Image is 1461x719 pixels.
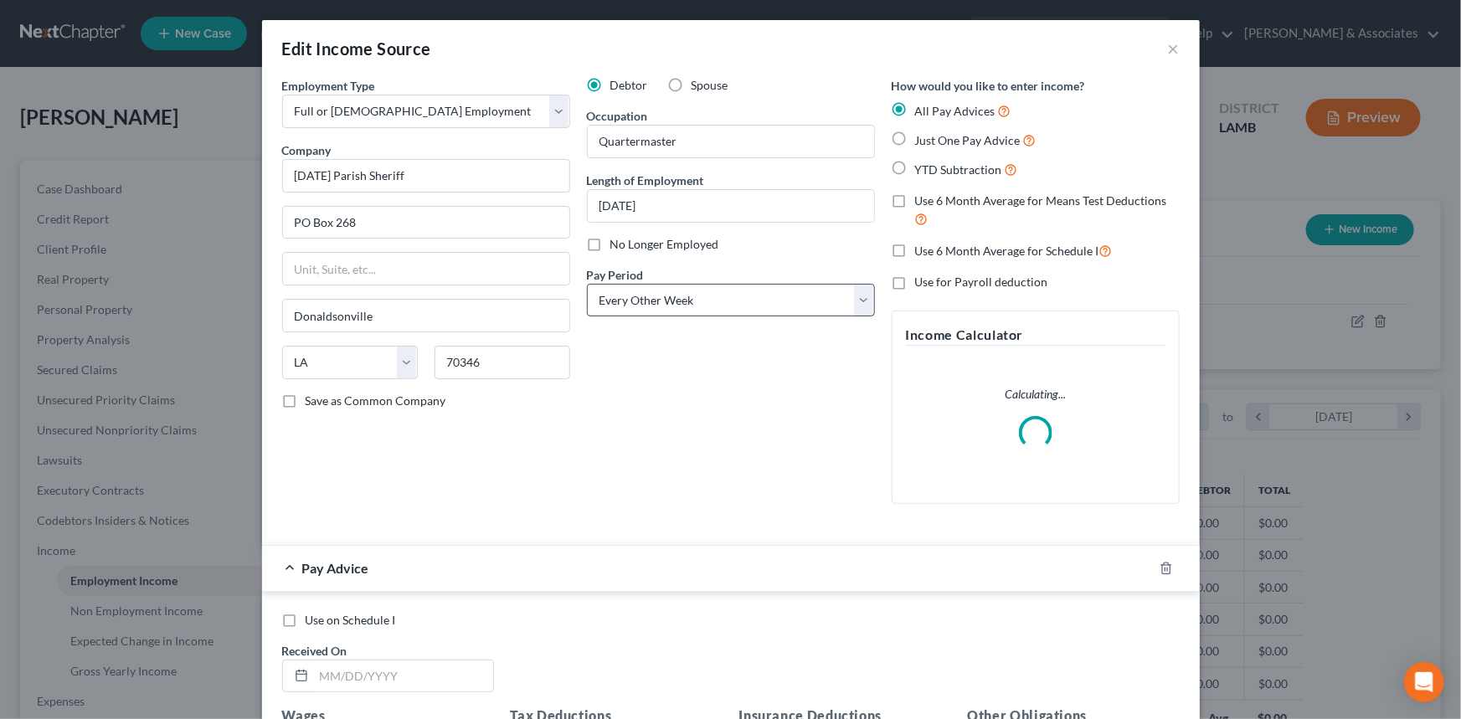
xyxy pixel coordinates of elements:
span: Pay Advice [302,560,369,576]
span: Employment Type [282,79,375,93]
label: How would you like to enter income? [892,77,1085,95]
input: MM/DD/YYYY [314,660,493,692]
input: Unit, Suite, etc... [283,253,569,285]
span: Save as Common Company [306,393,446,408]
span: YTD Subtraction [915,162,1002,177]
input: Enter city... [283,300,569,331]
button: × [1168,39,1180,59]
span: Received On [282,644,347,658]
h5: Income Calculator [906,325,1165,346]
span: Use 6 Month Average for Schedule I [915,244,1099,258]
input: ex: 2 years [588,190,874,222]
span: Use 6 Month Average for Means Test Deductions [915,193,1167,208]
input: Search company by name... [282,159,570,193]
label: Length of Employment [587,172,704,189]
span: Use on Schedule I [306,613,396,627]
span: No Longer Employed [610,237,719,251]
span: Pay Period [587,268,644,282]
span: All Pay Advices [915,104,995,118]
span: Company [282,143,332,157]
span: Just One Pay Advice [915,133,1021,147]
span: Spouse [692,78,728,92]
p: Calculating... [906,386,1165,403]
span: Use for Payroll deduction [915,275,1048,289]
label: Occupation [587,107,648,125]
input: -- [588,126,874,157]
span: Debtor [610,78,648,92]
div: Edit Income Source [282,37,431,60]
input: Enter address... [283,207,569,239]
input: Enter zip... [435,346,570,379]
div: Open Intercom Messenger [1404,662,1444,702]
